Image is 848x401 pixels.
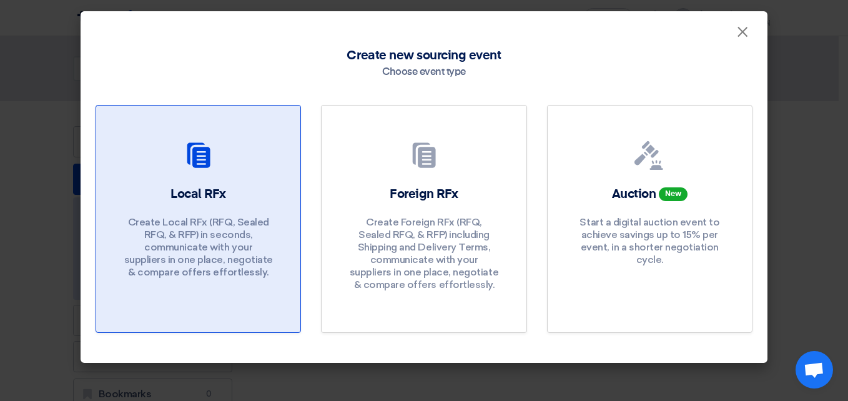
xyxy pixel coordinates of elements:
[726,20,759,45] button: Close
[659,187,688,201] span: New
[170,186,226,203] h2: Local RFx
[574,216,724,266] p: Start a digital auction event to achieve savings up to 15% per event, in a shorter negotiation cy...
[321,105,526,333] a: Foreign RFx Create Foreign RFx (RFQ, Sealed RFQ, & RFP) including Shipping and Delivery Terms, co...
[547,105,752,333] a: Auction New Start a digital auction event to achieve savings up to 15% per event, in a shorter ne...
[349,216,499,291] p: Create Foreign RFx (RFQ, Sealed RFQ, & RFP) including Shipping and Delivery Terms, communicate wi...
[96,105,301,333] a: Local RFx Create Local RFx (RFQ, Sealed RFQ, & RFP) in seconds, communicate with your suppliers i...
[347,46,501,65] span: Create new sourcing event
[382,65,466,80] div: Choose event type
[124,216,274,279] p: Create Local RFx (RFQ, Sealed RFQ, & RFP) in seconds, communicate with your suppliers in one plac...
[390,186,458,203] h2: Foreign RFx
[796,351,833,389] div: Open chat
[736,22,749,47] span: ×
[612,188,656,200] span: Auction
